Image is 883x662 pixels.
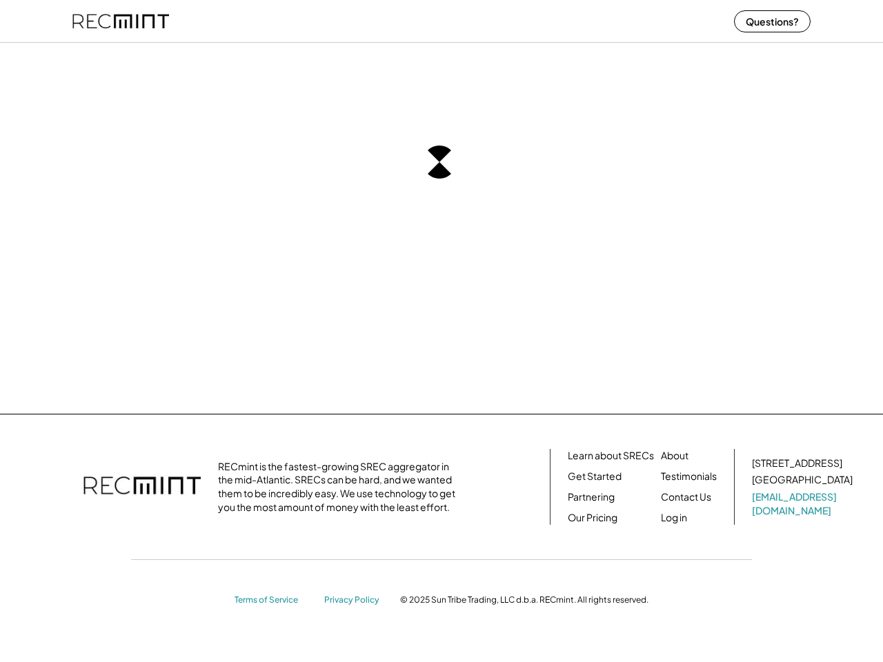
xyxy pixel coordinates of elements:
[218,460,463,514] div: RECmint is the fastest-growing SREC aggregator in the mid-Atlantic. SRECs can be hard, and we wan...
[568,470,622,483] a: Get Started
[661,470,717,483] a: Testimonials
[752,457,842,470] div: [STREET_ADDRESS]
[72,3,169,39] img: recmint-logotype%403x%20%281%29.jpeg
[568,449,654,463] a: Learn about SRECs
[752,473,853,487] div: [GEOGRAPHIC_DATA]
[400,594,648,605] div: © 2025 Sun Tribe Trading, LLC d.b.a. RECmint. All rights reserved.
[752,490,855,517] a: [EMAIL_ADDRESS][DOMAIN_NAME]
[324,594,386,606] a: Privacy Policy
[661,511,687,525] a: Log in
[568,490,615,504] a: Partnering
[661,449,688,463] a: About
[235,594,310,606] a: Terms of Service
[83,463,201,511] img: recmint-logotype%403x.png
[568,511,617,525] a: Our Pricing
[734,10,811,32] button: Questions?
[661,490,711,504] a: Contact Us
